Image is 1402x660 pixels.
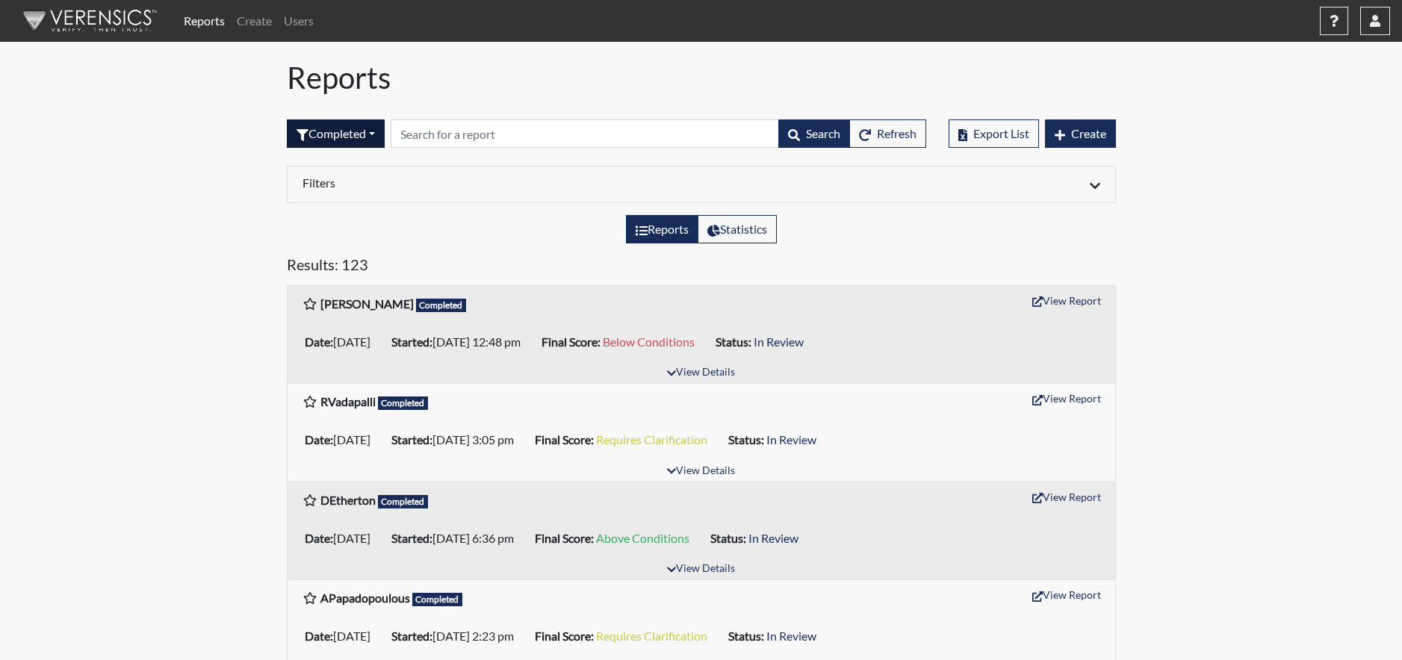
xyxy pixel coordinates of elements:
[778,119,850,148] button: Search
[1026,485,1108,508] button: View Report
[1026,289,1108,312] button: View Report
[378,396,429,410] span: Completed
[385,428,529,452] li: [DATE] 3:05 pm
[320,591,410,605] b: APapadopoulous
[305,629,333,643] b: Date:
[716,334,751,349] b: Status:
[710,531,746,545] b: Status:
[1026,583,1108,606] button: View Report
[299,330,385,354] li: [DATE]
[391,629,432,643] b: Started:
[849,119,926,148] button: Refresh
[287,119,385,148] button: Completed
[660,363,742,383] button: View Details
[320,394,376,408] b: RVadapalli
[305,334,333,349] b: Date:
[320,296,414,311] b: [PERSON_NAME]
[391,531,432,545] b: Started:
[299,624,385,648] li: [DATE]
[660,559,742,579] button: View Details
[877,126,916,140] span: Refresh
[748,531,798,545] span: In Review
[698,215,777,243] label: View statistics about completed interviews
[287,255,1116,279] h5: Results: 123
[385,526,529,550] li: [DATE] 6:36 pm
[596,629,707,643] span: Requires Clarification
[542,334,601,349] b: Final Score:
[416,299,467,312] span: Completed
[949,119,1039,148] button: Export List
[766,629,816,643] span: In Review
[1026,387,1108,410] button: View Report
[728,432,764,446] b: Status:
[1045,119,1116,148] button: Create
[728,629,764,643] b: Status:
[278,6,320,36] a: Users
[1071,126,1106,140] span: Create
[596,531,689,545] span: Above Conditions
[412,593,463,606] span: Completed
[299,428,385,452] li: [DATE]
[535,629,594,643] b: Final Score:
[385,624,529,648] li: [DATE] 2:23 pm
[391,334,432,349] b: Started:
[660,461,742,482] button: View Details
[287,60,1116,96] h1: Reports
[385,330,536,354] li: [DATE] 12:48 pm
[535,432,594,446] b: Final Score:
[973,126,1029,140] span: Export List
[378,495,429,508] span: Completed
[231,6,278,36] a: Create
[305,432,333,446] b: Date:
[535,531,594,545] b: Final Score:
[766,432,816,446] span: In Review
[596,432,707,446] span: Requires Clarification
[754,334,804,349] span: In Review
[299,526,385,550] li: [DATE]
[178,6,231,36] a: Reports
[305,531,333,545] b: Date:
[291,175,1111,193] div: Click to expand/collapse filters
[320,493,376,507] b: DEtherton
[626,215,698,243] label: View the list of reports
[603,334,695,349] span: Below Conditions
[287,119,385,148] div: Filter by interview status
[806,126,840,140] span: Search
[391,119,779,148] input: Search by Registration ID, Interview Number, or Investigation Name.
[391,432,432,446] b: Started:
[303,175,690,190] h6: Filters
